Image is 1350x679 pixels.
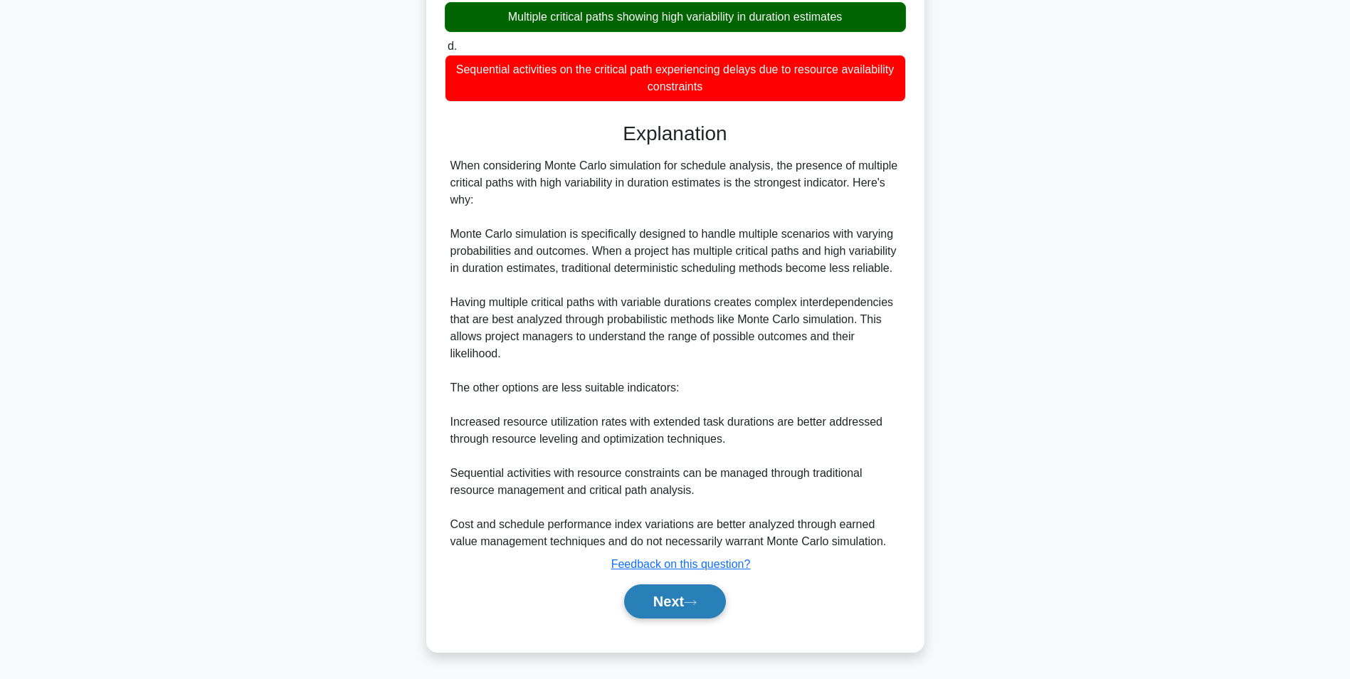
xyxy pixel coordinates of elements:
div: Sequential activities on the critical path experiencing delays due to resource availability const... [445,55,906,102]
button: Next [624,584,726,619]
div: Multiple critical paths showing high variability in duration estimates [445,2,906,32]
div: When considering Monte Carlo simulation for schedule analysis, the presence of multiple critical ... [450,157,900,550]
h3: Explanation [453,122,897,146]
span: d. [448,40,457,52]
a: Feedback on this question? [611,558,751,570]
